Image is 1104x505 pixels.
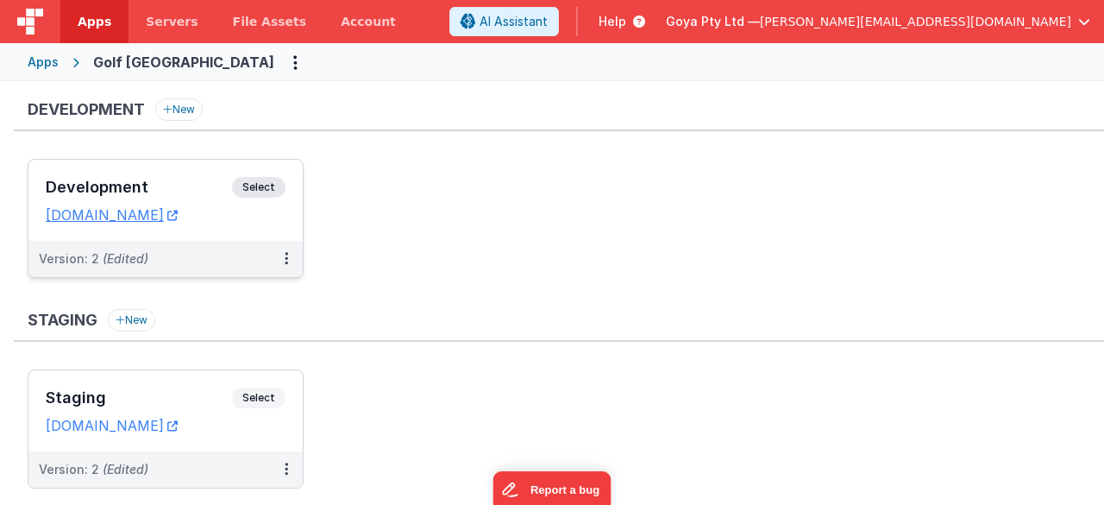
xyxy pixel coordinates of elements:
[46,417,178,434] a: [DOMAIN_NAME]
[39,250,148,268] div: Version: 2
[760,13,1071,30] span: [PERSON_NAME][EMAIL_ADDRESS][DOMAIN_NAME]
[155,98,203,121] button: New
[46,179,232,196] h3: Development
[39,461,148,478] div: Version: 2
[46,389,232,407] h3: Staging
[146,13,198,30] span: Servers
[93,52,274,73] div: Golf [GEOGRAPHIC_DATA]
[281,48,309,76] button: Options
[103,462,148,477] span: (Edited)
[28,312,97,329] h3: Staging
[103,251,148,266] span: (Edited)
[108,309,155,331] button: New
[232,388,285,408] span: Select
[599,13,626,30] span: Help
[28,54,59,71] div: Apps
[666,13,1090,30] button: Goya Pty Ltd — [PERSON_NAME][EMAIL_ADDRESS][DOMAIN_NAME]
[232,177,285,198] span: Select
[666,13,760,30] span: Goya Pty Ltd —
[480,13,548,30] span: AI Assistant
[28,101,145,118] h3: Development
[449,7,559,36] button: AI Assistant
[78,13,111,30] span: Apps
[46,206,178,224] a: [DOMAIN_NAME]
[233,13,307,30] span: File Assets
